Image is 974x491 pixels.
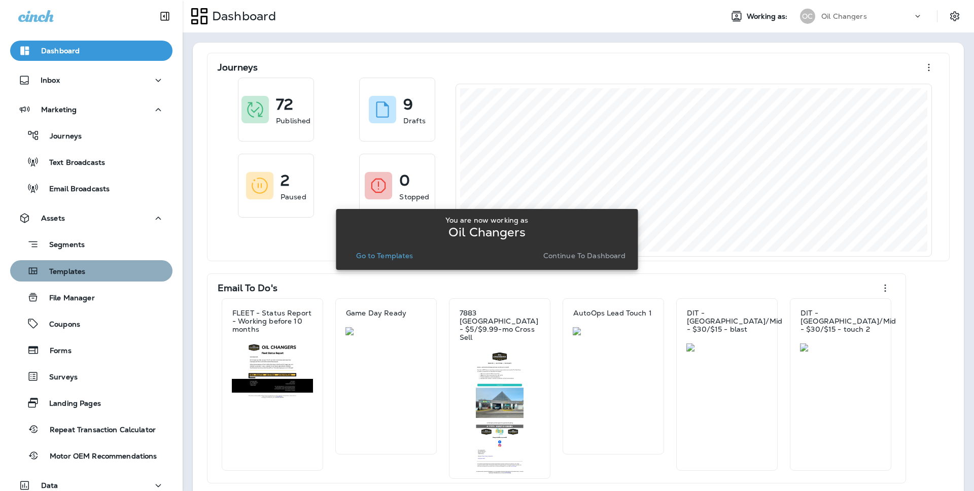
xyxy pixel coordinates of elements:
button: Coupons [10,313,172,334]
p: Data [41,481,58,489]
button: File Manager [10,287,172,308]
p: Go to Templates [356,252,413,260]
p: 2 [281,176,290,186]
p: Oil Changers [821,12,867,20]
button: Email Broadcasts [10,178,172,199]
button: Text Broadcasts [10,151,172,172]
span: Working as: [747,12,790,21]
p: DIT - [GEOGRAPHIC_DATA]/Mid - $30/$15 - blast [687,309,782,333]
p: Dashboard [208,9,276,24]
button: Assets [10,208,172,228]
p: DIT - [GEOGRAPHIC_DATA]/Mid - $30/$15 - touch 2 [801,309,896,333]
p: Paused [281,192,306,202]
p: Inbox [41,76,60,84]
p: File Manager [39,294,95,303]
p: Email Broadcasts [39,185,110,194]
p: Oil Changers [448,228,526,236]
p: 72 [276,99,293,110]
button: Journeys [10,125,172,146]
button: Templates [10,260,172,282]
button: Landing Pages [10,392,172,413]
p: Published [276,116,310,126]
button: Go to Templates [352,249,417,263]
p: Segments [39,240,85,251]
p: Assets [41,214,65,222]
button: Motor OEM Recommendations [10,445,172,466]
p: Motor OEM Recommendations [40,452,157,462]
button: Settings [946,7,964,25]
p: FLEET - Status Report - Working before 10 months [232,309,312,333]
p: Landing Pages [39,399,101,409]
img: b129f74e-b210-474e-b662-e3b83390433d.jpg [800,343,881,352]
p: Email To Do's [218,283,277,293]
p: Repeat Transaction Calculator [40,426,156,435]
img: 8f5f0dd4-41d5-40ee-82e9-3af0db25d0d0.jpg [686,343,768,352]
p: Forms [40,346,72,356]
p: Coupons [39,320,80,330]
p: Journeys [40,132,82,142]
button: Forms [10,339,172,361]
button: Surveys [10,366,172,387]
button: Marketing [10,99,172,120]
button: Continue to Dashboard [539,249,630,263]
p: Text Broadcasts [39,158,105,168]
img: 57c91d69-b0f3-403d-a249-48e154a1d30c.jpg [232,343,313,399]
p: Templates [39,267,85,277]
p: Continue to Dashboard [543,252,626,260]
div: OC [800,9,815,24]
button: Repeat Transaction Calculator [10,418,172,440]
button: Segments [10,233,172,255]
p: Surveys [39,373,78,382]
p: Marketing [41,106,77,114]
p: Journeys [218,62,258,73]
button: Inbox [10,70,172,90]
button: Dashboard [10,41,172,61]
p: You are now working as [445,216,528,224]
p: Dashboard [41,47,80,55]
button: Collapse Sidebar [151,6,179,26]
